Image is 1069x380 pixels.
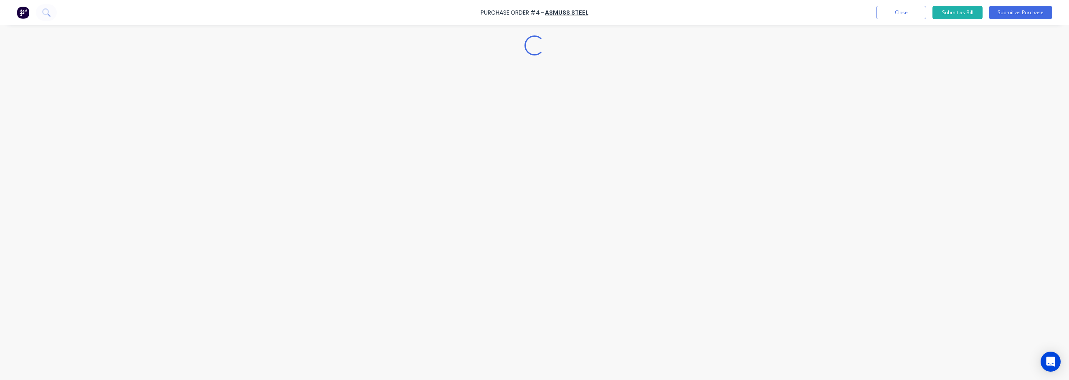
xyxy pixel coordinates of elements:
div: Open Intercom Messenger [1041,352,1061,372]
div: Purchase Order #4 - [481,8,544,17]
a: Asmuss Steel [545,8,588,17]
button: Submit as Bill [932,6,983,19]
button: Submit as Purchase [989,6,1052,19]
button: Close [876,6,926,19]
img: Factory [17,6,29,19]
